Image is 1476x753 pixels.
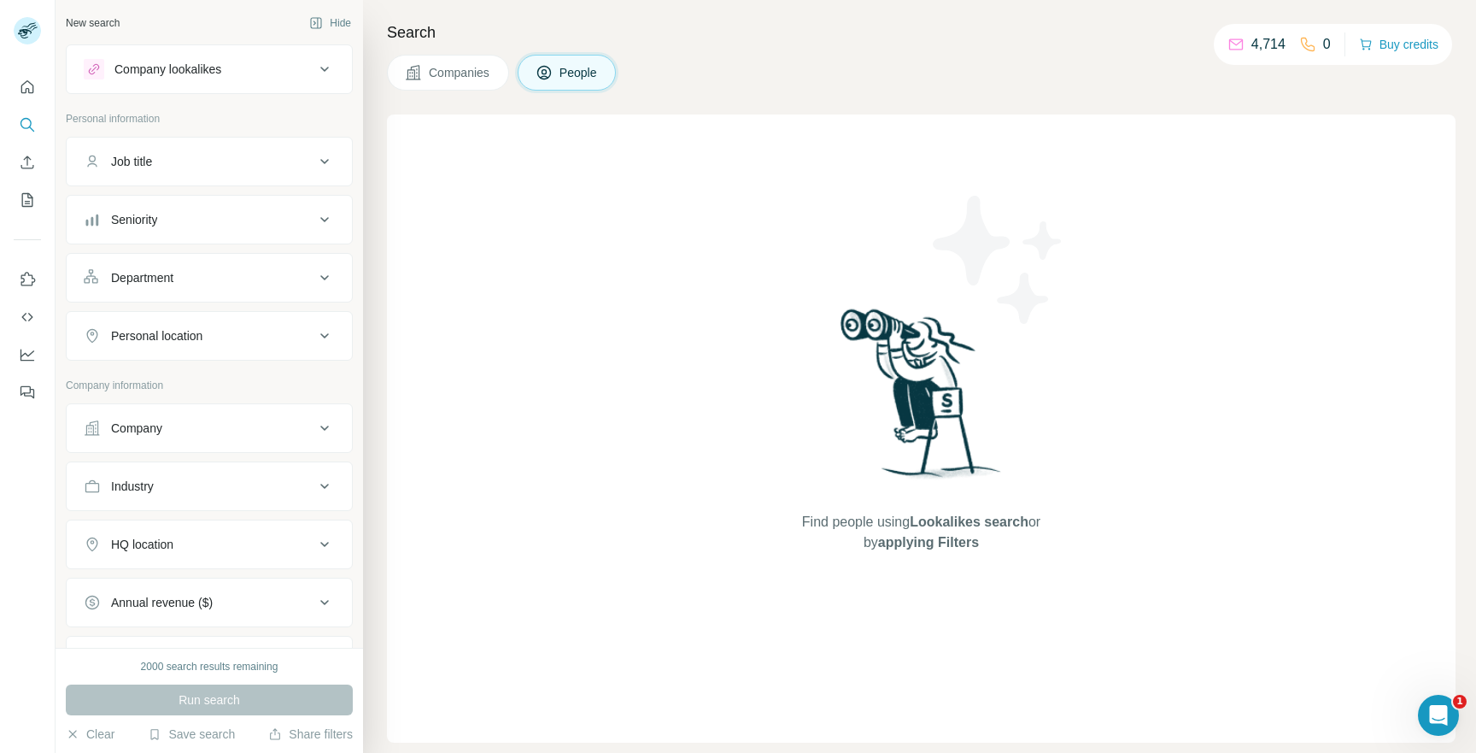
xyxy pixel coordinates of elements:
[111,420,162,437] div: Company
[1418,695,1459,736] iframe: Intercom live chat
[1251,34,1286,55] p: 4,714
[1453,695,1467,709] span: 1
[784,512,1057,553] span: Find people using or by
[922,183,1075,337] img: Surfe Illustration - Stars
[111,269,173,286] div: Department
[67,640,352,681] button: Employees (size)
[833,304,1010,495] img: Surfe Illustration - Woman searching with binoculars
[910,515,1028,529] span: Lookalikes search
[67,141,352,182] button: Job title
[67,315,352,356] button: Personal location
[14,264,41,295] button: Use Surfe on LinkedIn
[67,582,352,623] button: Annual revenue ($)
[387,21,1455,44] h4: Search
[114,61,221,78] div: Company lookalikes
[111,327,202,344] div: Personal location
[14,147,41,178] button: Enrich CSV
[148,726,235,743] button: Save search
[111,536,173,553] div: HQ location
[14,302,41,332] button: Use Surfe API
[14,339,41,370] button: Dashboard
[14,109,41,140] button: Search
[14,377,41,408] button: Feedback
[878,535,979,550] span: applying Filters
[111,594,213,611] div: Annual revenue ($)
[559,64,599,81] span: People
[14,72,41,103] button: Quick start
[1359,32,1438,56] button: Buy credits
[429,64,491,81] span: Companies
[66,378,353,393] p: Company information
[66,15,120,31] div: New search
[66,726,114,743] button: Clear
[14,185,41,215] button: My lists
[67,199,352,240] button: Seniority
[67,466,352,507] button: Industry
[111,211,157,228] div: Seniority
[67,524,352,565] button: HQ location
[111,153,152,170] div: Job title
[66,111,353,126] p: Personal information
[111,478,154,495] div: Industry
[268,726,353,743] button: Share filters
[297,10,363,36] button: Hide
[141,659,278,674] div: 2000 search results remaining
[67,257,352,298] button: Department
[67,49,352,90] button: Company lookalikes
[67,408,352,449] button: Company
[1323,34,1331,55] p: 0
